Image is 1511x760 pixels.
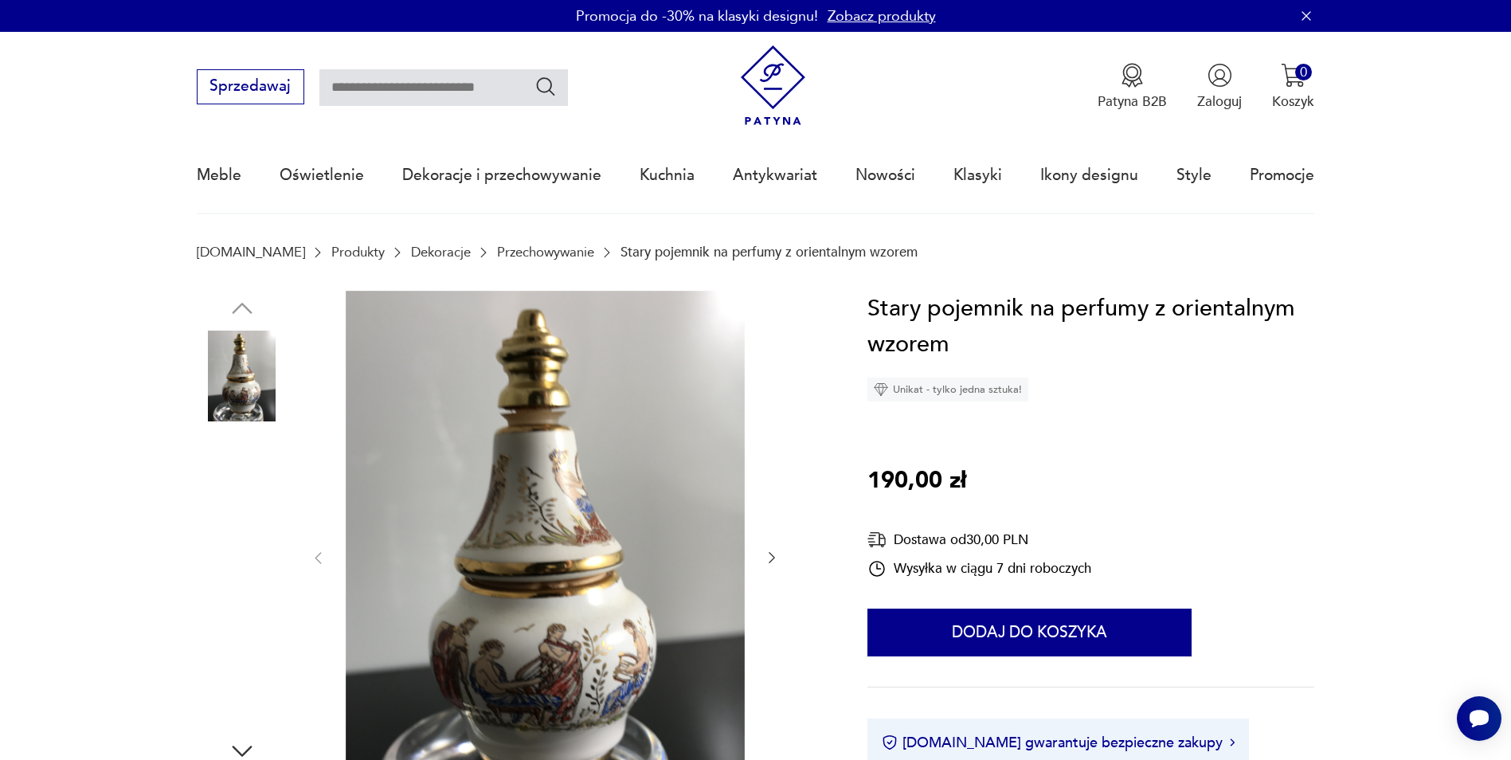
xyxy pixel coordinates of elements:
p: Stary pojemnik na perfumy z orientalnym wzorem [620,245,918,260]
button: Dodaj do koszyka [867,609,1192,656]
iframe: Smartsupp widget button [1457,696,1501,741]
a: Dekoracje [411,245,471,260]
a: Nowości [855,139,915,212]
div: Dostawa od 30,00 PLN [867,530,1091,550]
img: Ikonka użytkownika [1208,63,1232,88]
a: Promocje [1250,139,1314,212]
img: Zdjęcie produktu Stary pojemnik na perfumy z orientalnym wzorem [197,635,288,726]
div: Wysyłka w ciągu 7 dni roboczych [867,559,1091,578]
a: Ikona medaluPatyna B2B [1098,63,1167,111]
a: Kuchnia [640,139,695,212]
button: 0Koszyk [1272,63,1314,111]
a: Ikony designu [1040,139,1138,212]
h1: Stary pojemnik na perfumy z orientalnym wzorem [867,291,1315,363]
img: Patyna - sklep z meblami i dekoracjami vintage [733,45,813,126]
img: Ikona medalu [1120,63,1145,88]
a: Meble [197,139,241,212]
a: Style [1176,139,1212,212]
a: Zobacz produkty [828,6,936,26]
a: Dekoracje i przechowywanie [402,139,601,212]
button: Szukaj [534,75,558,98]
img: Zdjęcie produktu Stary pojemnik na perfumy z orientalnym wzorem [197,331,288,421]
a: Klasyki [953,139,1002,212]
p: Koszyk [1272,92,1314,111]
p: 190,00 zł [867,463,966,499]
a: Oświetlenie [280,139,364,212]
img: Zdjęcie produktu Stary pojemnik na perfumy z orientalnym wzorem [197,534,288,625]
a: Przechowywanie [497,245,594,260]
img: Ikona koszyka [1281,63,1305,88]
button: Zaloguj [1197,63,1242,111]
button: Sprzedawaj [197,69,304,104]
img: Ikona dostawy [867,530,887,550]
p: Zaloguj [1197,92,1242,111]
a: Sprzedawaj [197,81,304,94]
a: Antykwariat [733,139,817,212]
a: [DOMAIN_NAME] [197,245,305,260]
button: Patyna B2B [1098,63,1167,111]
img: Ikona certyfikatu [882,735,898,750]
div: Unikat - tylko jedna sztuka! [867,378,1028,402]
img: Ikona diamentu [874,382,888,397]
button: [DOMAIN_NAME] gwarantuje bezpieczne zakupy [882,733,1235,753]
a: Produkty [331,245,385,260]
p: Patyna B2B [1098,92,1167,111]
div: 0 [1295,64,1312,80]
img: Zdjęcie produktu Stary pojemnik na perfumy z orientalnym wzorem [197,432,288,523]
img: Ikona strzałki w prawo [1230,738,1235,746]
p: Promocja do -30% na klasyki designu! [576,6,818,26]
